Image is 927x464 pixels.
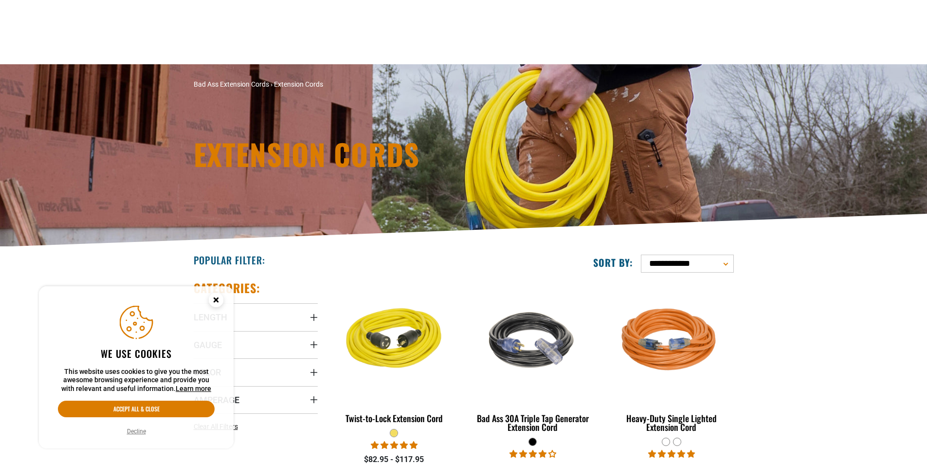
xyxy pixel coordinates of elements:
[194,358,318,386] summary: Color
[648,449,695,459] span: 5.00 stars
[509,449,556,459] span: 4.00 stars
[58,368,215,393] p: This website uses cookies to give you the most awesome browsing experience and provide you with r...
[371,441,418,450] span: 5.00 stars
[194,254,265,266] h2: Popular Filter:
[194,331,318,358] summary: Gauge
[332,414,456,423] div: Twist-to-Lock Extension Cord
[471,280,595,437] a: black Bad Ass 30A Triple Tap Generator Extension Cord
[194,80,269,88] a: Bad Ass Extension Cords
[609,414,733,431] div: Heavy-Duty Single Lighted Extension Cord
[610,285,733,397] img: orange
[271,80,273,88] span: ›
[58,401,215,417] button: Accept all & close
[472,285,594,397] img: black
[471,414,595,431] div: Bad Ass 30A Triple Tap Generator Extension Cord
[333,285,455,397] img: yellow
[39,286,234,449] aside: Cookie Consent
[332,280,456,428] a: yellow Twist-to-Lock Extension Cord
[194,303,318,331] summary: Length
[593,256,633,269] label: Sort by:
[124,427,149,436] button: Decline
[176,385,211,392] a: Learn more
[274,80,323,88] span: Extension Cords
[194,79,549,90] nav: breadcrumbs
[609,280,733,437] a: orange Heavy-Duty Single Lighted Extension Cord
[194,280,261,296] h2: Categories:
[58,347,215,360] h2: We use cookies
[194,386,318,413] summary: Amperage
[194,139,549,168] h1: Extension Cords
